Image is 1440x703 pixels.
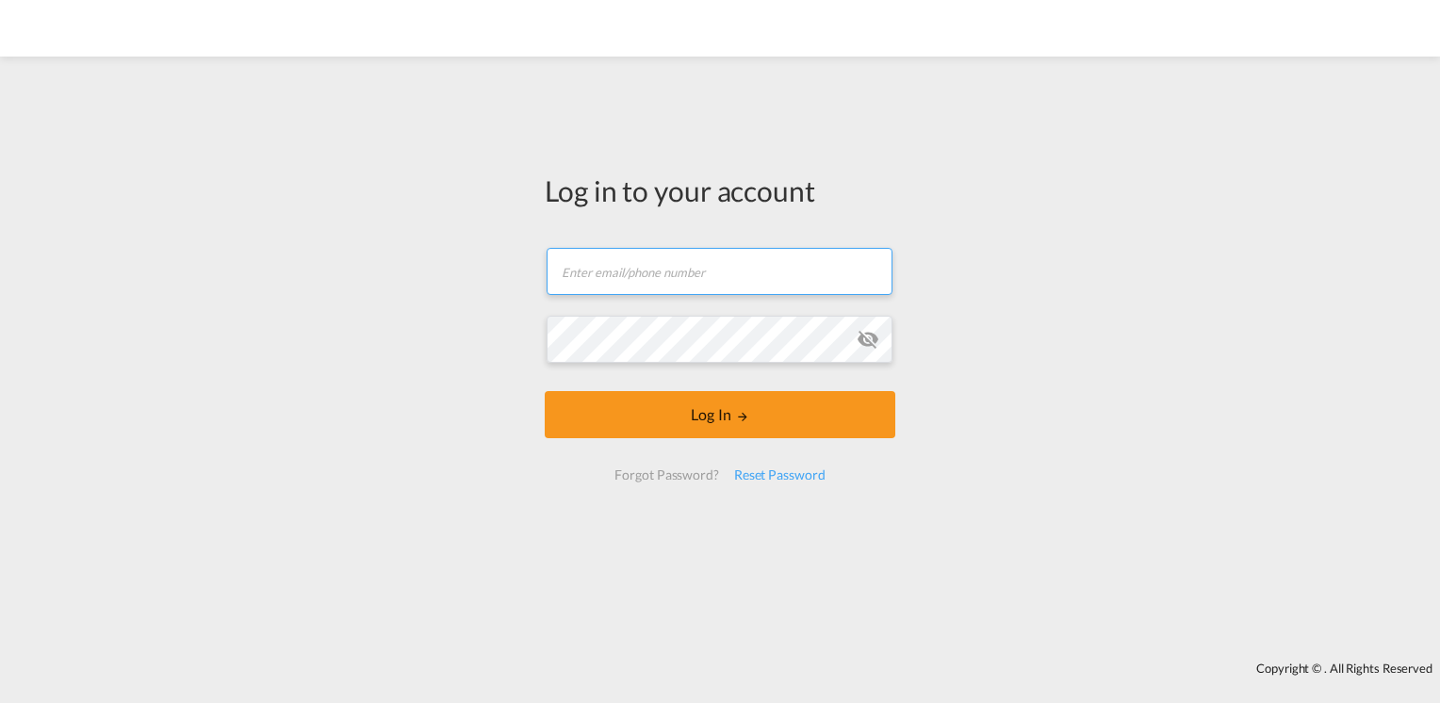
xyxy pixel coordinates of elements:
[545,391,895,438] button: LOGIN
[857,328,879,351] md-icon: icon-eye-off
[547,248,892,295] input: Enter email/phone number
[545,171,895,210] div: Log in to your account
[727,458,833,492] div: Reset Password
[607,458,726,492] div: Forgot Password?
